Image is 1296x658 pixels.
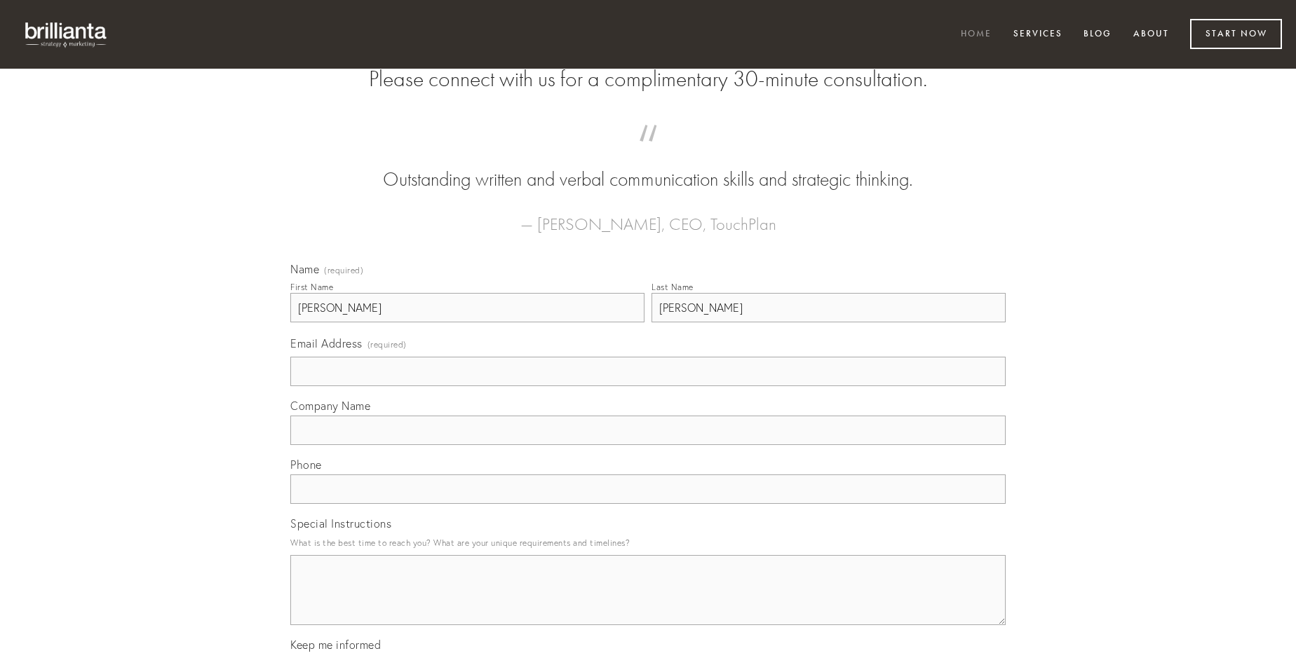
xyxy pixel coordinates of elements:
[14,14,119,55] img: brillianta - research, strategy, marketing
[290,336,363,350] span: Email Address
[652,282,694,292] div: Last Name
[1074,23,1121,46] a: Blog
[290,638,381,652] span: Keep me informed
[1124,23,1178,46] a: About
[952,23,1001,46] a: Home
[367,335,407,354] span: (required)
[290,262,319,276] span: Name
[290,282,333,292] div: First Name
[290,516,391,530] span: Special Instructions
[290,458,322,472] span: Phone
[1004,23,1072,46] a: Services
[1190,19,1282,49] a: Start Now
[313,139,983,193] blockquote: Outstanding written and verbal communication skills and strategic thinking.
[290,399,370,413] span: Company Name
[324,266,363,275] span: (required)
[313,193,983,238] figcaption: — [PERSON_NAME], CEO, TouchPlan
[313,139,983,166] span: “
[290,66,1006,92] h2: Please connect with us for a complimentary 30-minute consultation.
[290,533,1006,552] p: What is the best time to reach you? What are your unique requirements and timelines?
